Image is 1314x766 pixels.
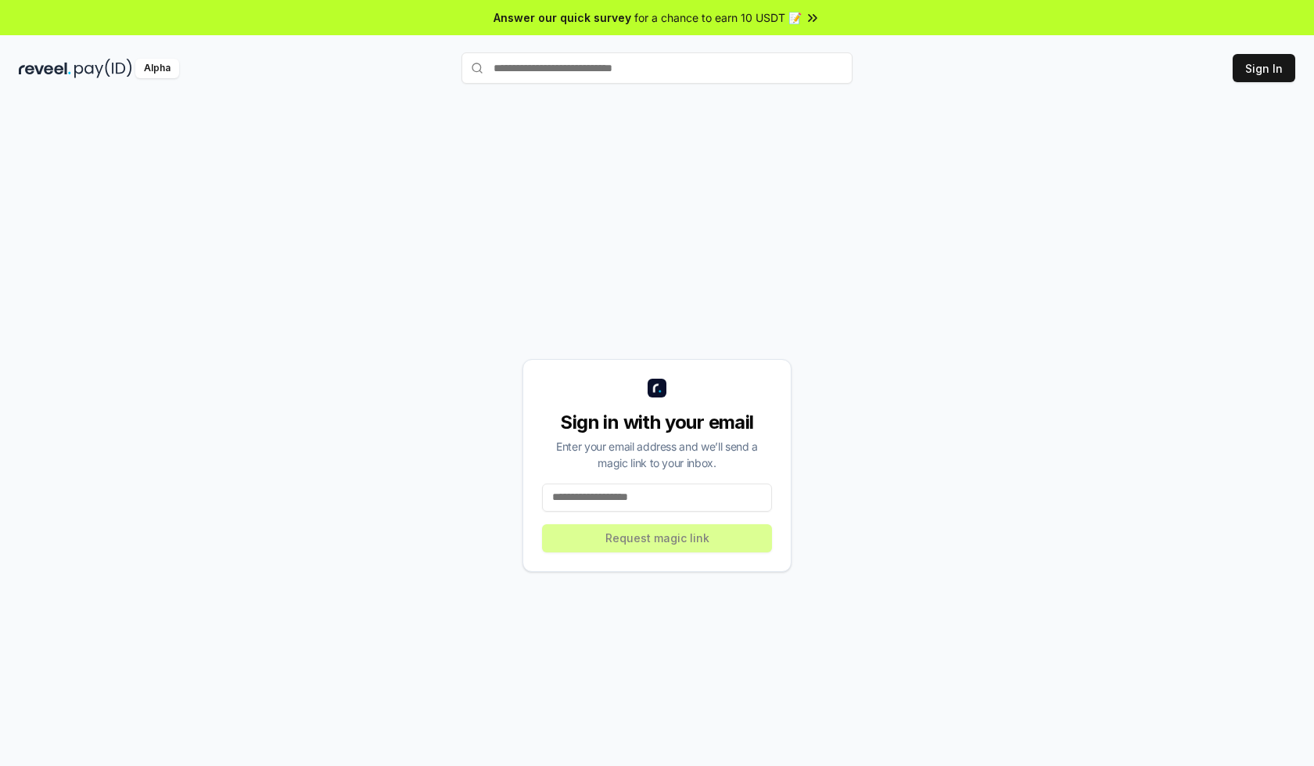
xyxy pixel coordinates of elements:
[634,9,802,26] span: for a chance to earn 10 USDT 📝
[494,9,631,26] span: Answer our quick survey
[542,438,772,471] div: Enter your email address and we’ll send a magic link to your inbox.
[1233,54,1295,82] button: Sign In
[19,59,71,78] img: reveel_dark
[135,59,179,78] div: Alpha
[542,410,772,435] div: Sign in with your email
[648,379,666,397] img: logo_small
[74,59,132,78] img: pay_id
